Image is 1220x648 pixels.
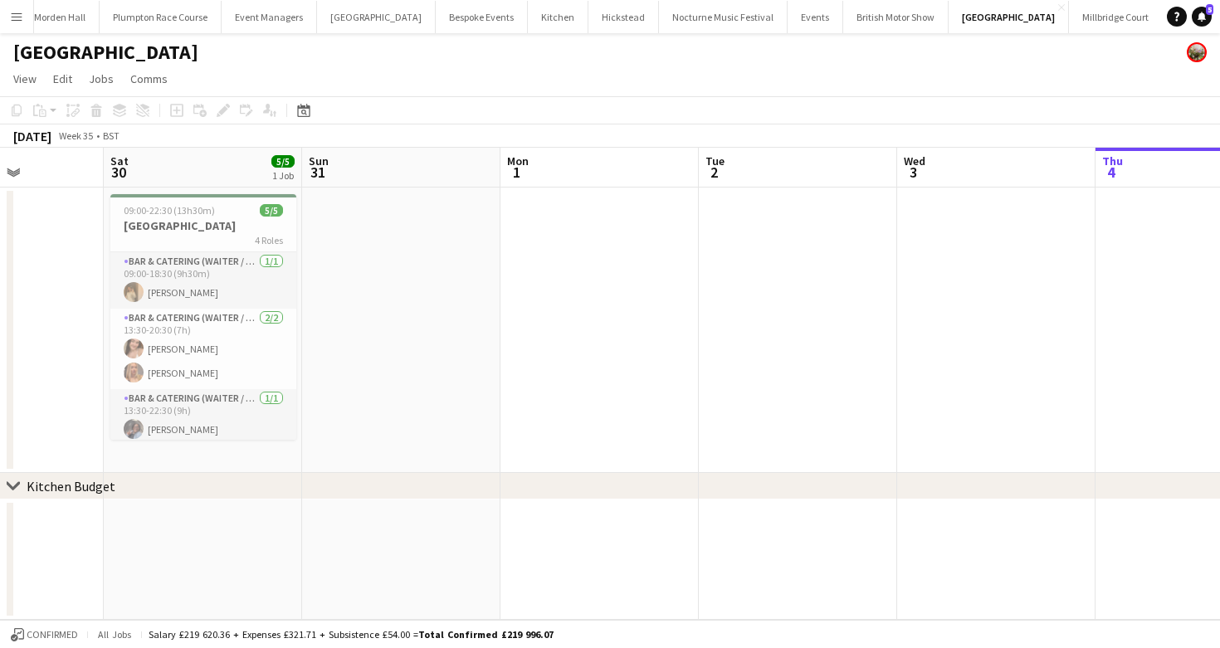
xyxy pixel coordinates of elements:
[110,252,296,309] app-card-role: Bar & Catering (Waiter / waitress)1/109:00-18:30 (9h30m)[PERSON_NAME]
[130,71,168,86] span: Comms
[21,1,100,33] button: Morden Hall
[103,129,120,142] div: BST
[272,169,294,182] div: 1 Job
[100,1,222,33] button: Plumpton Race Course
[95,628,134,641] span: All jobs
[843,1,949,33] button: British Motor Show
[110,194,296,440] app-job-card: 09:00-22:30 (13h30m)5/5[GEOGRAPHIC_DATA]4 RolesBar & Catering (Waiter / waitress)1/109:00-18:30 (...
[1206,4,1213,15] span: 5
[110,309,296,389] app-card-role: Bar & Catering (Waiter / waitress)2/213:30-20:30 (7h)[PERSON_NAME][PERSON_NAME]
[588,1,659,33] button: Hickstead
[788,1,843,33] button: Events
[108,163,129,182] span: 30
[949,1,1069,33] button: [GEOGRAPHIC_DATA]
[222,1,317,33] button: Event Managers
[705,153,725,168] span: Tue
[13,40,198,65] h1: [GEOGRAPHIC_DATA]
[703,163,725,182] span: 2
[528,1,588,33] button: Kitchen
[505,163,529,182] span: 1
[27,478,115,495] div: Kitchen Budget
[1100,163,1123,182] span: 4
[13,71,37,86] span: View
[149,628,554,641] div: Salary £219 620.36 + Expenses £321.71 + Subsistence £54.00 =
[418,628,554,641] span: Total Confirmed £219 996.07
[507,153,529,168] span: Mon
[89,71,114,86] span: Jobs
[8,626,81,644] button: Confirmed
[271,155,295,168] span: 5/5
[1192,7,1212,27] a: 5
[124,204,215,217] span: 09:00-22:30 (13h30m)
[436,1,528,33] button: Bespoke Events
[659,1,788,33] button: Nocturne Music Festival
[901,163,925,182] span: 3
[904,153,925,168] span: Wed
[309,153,329,168] span: Sun
[110,218,296,233] h3: [GEOGRAPHIC_DATA]
[110,389,296,446] app-card-role: Bar & Catering (Waiter / waitress)1/113:30-22:30 (9h)[PERSON_NAME]
[46,68,79,90] a: Edit
[317,1,436,33] button: [GEOGRAPHIC_DATA]
[1069,1,1163,33] button: Millbridge Court
[260,204,283,217] span: 5/5
[7,68,43,90] a: View
[306,163,329,182] span: 31
[124,68,174,90] a: Comms
[110,153,129,168] span: Sat
[55,129,96,142] span: Week 35
[1187,42,1207,62] app-user-avatar: Staffing Manager
[27,629,78,641] span: Confirmed
[13,128,51,144] div: [DATE]
[82,68,120,90] a: Jobs
[255,234,283,246] span: 4 Roles
[1102,153,1123,168] span: Thu
[53,71,72,86] span: Edit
